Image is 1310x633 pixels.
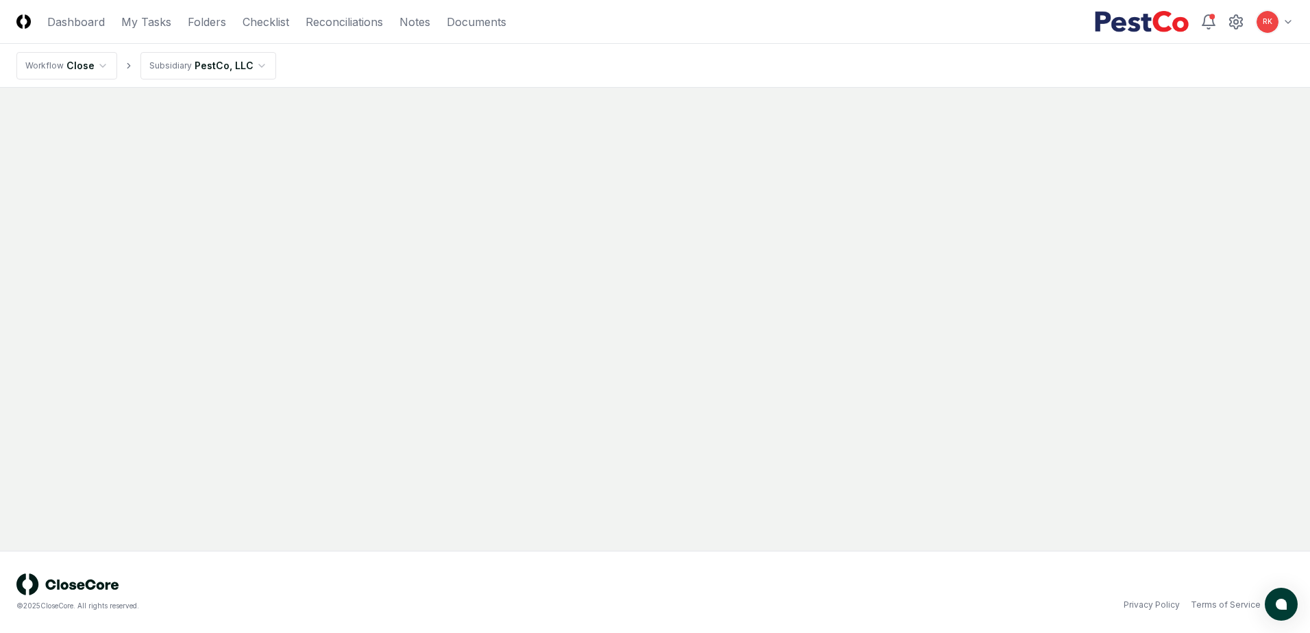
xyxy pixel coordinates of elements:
[16,14,31,29] img: Logo
[306,14,383,30] a: Reconciliations
[1094,11,1189,33] img: PestCo logo
[1263,16,1272,27] span: RK
[16,573,119,595] img: logo
[188,14,226,30] a: Folders
[121,14,171,30] a: My Tasks
[25,60,64,72] div: Workflow
[16,601,655,611] div: © 2025 CloseCore. All rights reserved.
[1265,588,1298,621] button: atlas-launcher
[1124,599,1180,611] a: Privacy Policy
[16,52,276,79] nav: breadcrumb
[47,14,105,30] a: Dashboard
[399,14,430,30] a: Notes
[1255,10,1280,34] button: RK
[149,60,192,72] div: Subsidiary
[447,14,506,30] a: Documents
[1191,599,1261,611] a: Terms of Service
[243,14,289,30] a: Checklist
